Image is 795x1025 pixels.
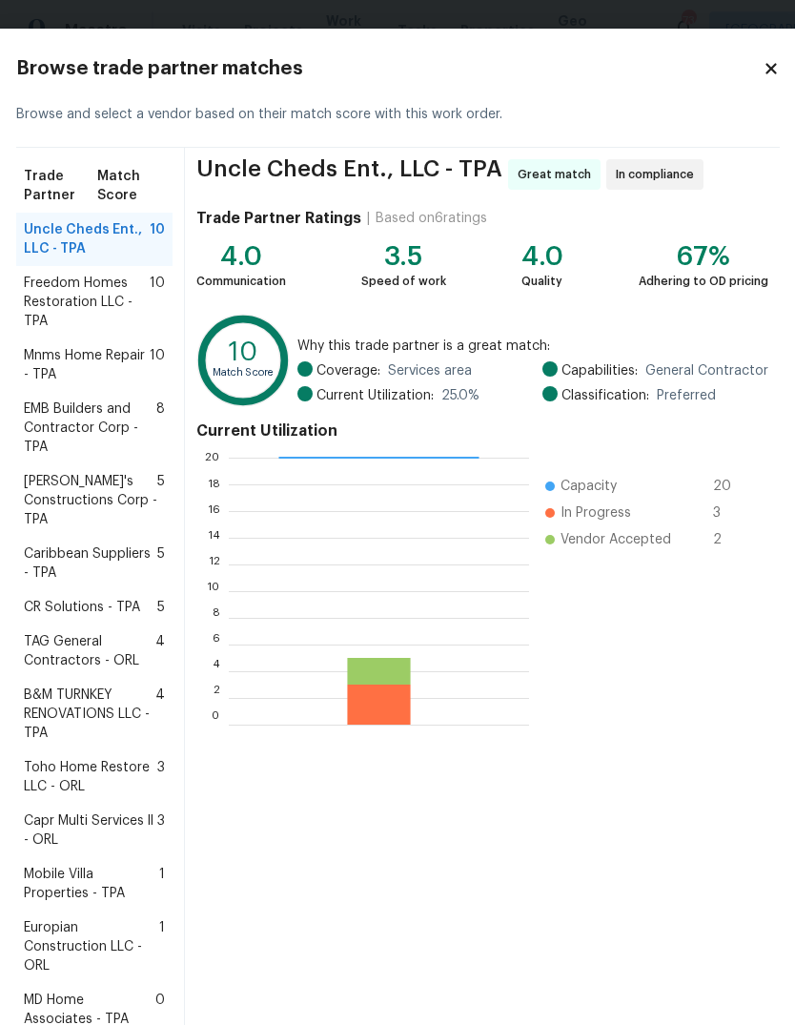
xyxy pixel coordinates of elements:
[361,247,446,266] div: 3.5
[518,165,599,184] span: Great match
[157,544,165,583] span: 5
[24,544,157,583] span: Caribbean Suppliers - TPA
[521,247,563,266] div: 4.0
[196,421,768,441] h4: Current Utilization
[155,632,165,670] span: 4
[24,686,155,743] span: B&M TURNKEY RENOVATIONS LLC - TPA
[97,167,164,205] span: Match Score
[196,159,502,190] span: Uncle Cheds Ent., LLC - TPA
[24,346,150,384] span: Mnms Home Repair - TPA
[388,361,472,380] span: Services area
[24,865,159,903] span: Mobile Villa Properties - TPA
[361,209,376,228] div: |
[24,274,150,331] span: Freedom Homes Restoration LLC - TPA
[16,82,780,148] div: Browse and select a vendor based on their match score with this work order.
[157,811,165,850] span: 3
[196,247,286,266] div: 4.0
[206,584,219,596] text: 10
[561,530,671,549] span: Vendor Accepted
[204,451,219,462] text: 20
[212,638,219,649] text: 6
[361,272,446,291] div: Speed of work
[441,386,479,405] span: 25.0 %
[196,272,286,291] div: Communication
[159,918,165,975] span: 1
[316,361,380,380] span: Coverage:
[24,918,159,975] span: Europian Construction LLC - ORL
[297,337,767,356] span: Why this trade partner is a great match:
[157,472,165,529] span: 5
[208,558,219,569] text: 12
[561,386,649,405] span: Classification:
[24,400,156,457] span: EMB Builders and Contractor Corp - TPA
[211,718,219,729] text: 0
[150,220,165,258] span: 10
[212,611,219,623] text: 8
[196,209,361,228] h4: Trade Partner Ratings
[561,477,617,496] span: Capacity
[521,272,563,291] div: Quality
[207,531,219,543] text: 14
[376,209,487,228] div: Based on 6 ratings
[213,691,219,703] text: 2
[24,632,155,670] span: TAG General Contractors - ORL
[645,361,768,380] span: General Contractor
[561,503,631,523] span: In Progress
[157,598,165,617] span: 5
[212,368,274,379] text: Match Score
[316,386,434,405] span: Current Utilization:
[229,339,257,365] text: 10
[713,503,744,523] span: 3
[212,665,219,676] text: 4
[24,167,98,205] span: Trade Partner
[150,274,165,331] span: 10
[24,220,150,258] span: Uncle Cheds Ent., LLC - TPA
[16,59,763,78] h2: Browse trade partner matches
[207,478,219,489] text: 18
[159,865,165,903] span: 1
[639,247,768,266] div: 67%
[24,758,157,796] span: Toho Home Restore LLC - ORL
[713,477,744,496] span: 20
[616,165,702,184] span: In compliance
[24,472,157,529] span: [PERSON_NAME]'s Constructions Corp - TPA
[24,598,140,617] span: CR Solutions - TPA
[150,346,165,384] span: 10
[157,758,165,796] span: 3
[713,530,744,549] span: 2
[155,686,165,743] span: 4
[207,504,219,516] text: 16
[657,386,716,405] span: Preferred
[24,811,157,850] span: Capr Multi Services ll - ORL
[156,400,165,457] span: 8
[639,272,768,291] div: Adhering to OD pricing
[561,361,638,380] span: Capabilities:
